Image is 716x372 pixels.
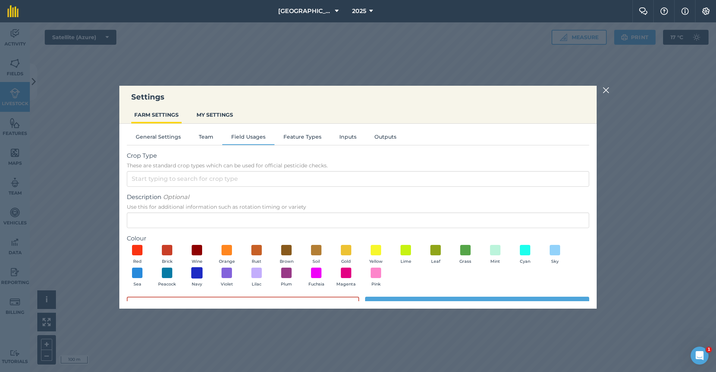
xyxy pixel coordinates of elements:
[371,281,381,288] span: Pink
[352,7,366,16] span: 2025
[544,245,565,265] button: Sky
[365,245,386,265] button: Yellow
[127,171,589,187] input: Start typing to search for crop type
[127,162,589,169] span: These are standard crop types which can be used for official pesticide checks.
[158,281,176,288] span: Peacock
[281,281,292,288] span: Plum
[222,133,274,144] button: Field Usages
[127,245,148,265] button: Red
[127,297,359,312] button: Cancel
[401,258,411,265] span: Lime
[431,258,440,265] span: Leaf
[603,86,609,95] img: svg+xml;base64,PHN2ZyB4bWxucz0iaHR0cDovL3d3dy53My5vcmcvMjAwMC9zdmciIHdpZHRoPSIyMiIgaGVpZ2h0PSIzMC...
[336,245,357,265] button: Gold
[306,245,327,265] button: Soil
[276,245,297,265] button: Brown
[246,268,267,288] button: Lilac
[127,193,589,202] span: Description
[131,108,182,122] button: FARM SETTINGS
[706,347,712,353] span: 1
[119,92,597,102] h3: Settings
[365,268,386,288] button: Pink
[219,258,235,265] span: Orange
[186,268,207,288] button: Navy
[127,234,589,243] label: Colour
[313,258,320,265] span: Soil
[163,193,189,201] em: Optional
[365,297,589,312] button: Save
[190,133,222,144] button: Team
[246,245,267,265] button: Rust
[134,281,141,288] span: Sea
[425,245,446,265] button: Leaf
[691,347,709,365] iframe: Intercom live chat
[274,133,330,144] button: Feature Types
[485,245,506,265] button: Mint
[308,281,324,288] span: Fuchsia
[455,245,476,265] button: Grass
[701,7,710,15] img: A cog icon
[221,281,233,288] span: Violet
[639,7,648,15] img: Two speech bubbles overlapping with the left bubble in the forefront
[660,7,669,15] img: A question mark icon
[127,268,148,288] button: Sea
[336,268,357,288] button: Magenta
[127,203,589,211] span: Use this for additional information such as rotation timing or variety
[515,245,536,265] button: Cyan
[192,258,202,265] span: Wine
[162,258,173,265] span: Brick
[186,245,207,265] button: Wine
[551,258,559,265] span: Sky
[490,258,500,265] span: Mint
[278,7,332,16] span: [GEOGRAPHIC_DATA] (Gardens)
[194,108,236,122] button: MY SETTINGS
[341,258,351,265] span: Gold
[127,151,589,160] span: Crop Type
[280,258,293,265] span: Brown
[520,258,530,265] span: Cyan
[7,5,19,17] img: fieldmargin Logo
[192,281,202,288] span: Navy
[157,245,178,265] button: Brick
[276,268,297,288] button: Plum
[459,258,471,265] span: Grass
[216,245,237,265] button: Orange
[216,268,237,288] button: Violet
[306,268,327,288] button: Fuchsia
[133,258,142,265] span: Red
[395,245,416,265] button: Lime
[365,133,405,144] button: Outputs
[369,258,383,265] span: Yellow
[157,268,178,288] button: Peacock
[252,281,261,288] span: Lilac
[681,7,689,16] img: svg+xml;base64,PHN2ZyB4bWxucz0iaHR0cDovL3d3dy53My5vcmcvMjAwMC9zdmciIHdpZHRoPSIxNyIgaGVpZ2h0PSIxNy...
[330,133,365,144] button: Inputs
[336,281,356,288] span: Magenta
[127,133,190,144] button: General Settings
[252,258,261,265] span: Rust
